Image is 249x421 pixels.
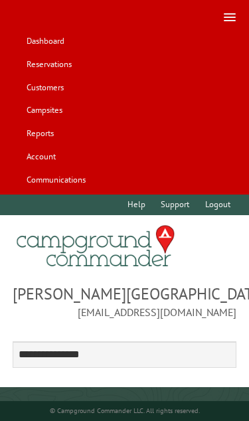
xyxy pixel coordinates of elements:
[50,406,200,415] small: © Campground Commander LLC. All rights reserved.
[20,124,60,144] a: Reports
[20,100,68,121] a: Campsites
[20,77,70,98] a: Customers
[20,169,92,190] a: Communications
[20,54,78,75] a: Reservations
[20,146,62,167] a: Account
[155,195,196,215] a: Support
[122,195,152,215] a: Help
[199,195,236,215] a: Logout
[20,31,70,52] a: Dashboard
[13,220,179,272] img: Campground Commander
[13,283,237,320] span: [PERSON_NAME][GEOGRAPHIC_DATA] [EMAIL_ADDRESS][DOMAIN_NAME]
